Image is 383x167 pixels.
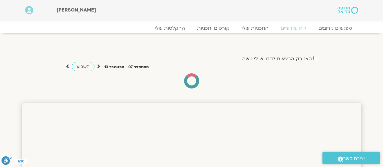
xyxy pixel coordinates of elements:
a: יצירת קשר [322,152,380,164]
a: קורסים ותכניות [191,25,236,31]
nav: Menu [25,25,358,31]
span: השבוע [77,64,90,69]
a: לוח שידורים [275,25,312,31]
a: השבוע [72,62,94,71]
span: יצירת קשר [343,155,365,163]
a: מפגשים קרובים [312,25,358,31]
span: [PERSON_NAME] [57,7,96,13]
a: ההקלטות שלי [149,25,191,31]
label: הצג רק הרצאות להם יש לי גישה [242,56,312,62]
a: התכניות שלי [236,25,275,31]
p: ספטמבר 07 - ספטמבר 13 [104,64,149,70]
